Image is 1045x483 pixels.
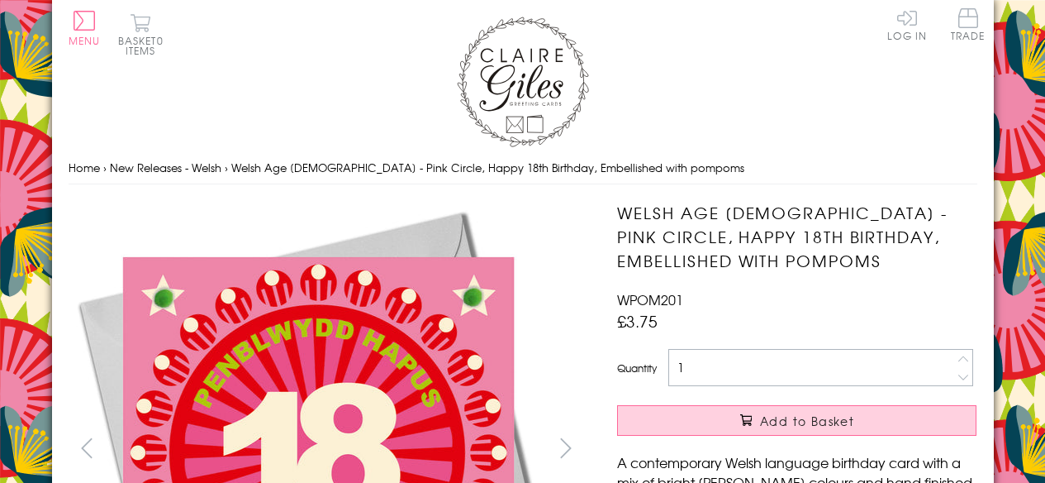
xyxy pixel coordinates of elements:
span: £3.75 [617,309,658,332]
label: Quantity [617,361,657,375]
a: Log In [887,8,927,41]
button: Menu [69,11,101,45]
span: Add to Basket [760,413,854,429]
button: prev [69,429,106,466]
h1: Welsh Age [DEMOGRAPHIC_DATA] - Pink Circle, Happy 18th Birthday, Embellished with pompoms [617,201,976,272]
img: Claire Giles Greetings Cards [457,17,589,147]
span: Menu [69,33,101,48]
a: New Releases - Welsh [110,160,221,175]
span: › [225,160,228,175]
a: Trade [951,8,986,44]
span: Welsh Age [DEMOGRAPHIC_DATA] - Pink Circle, Happy 18th Birthday, Embellished with pompoms [231,160,744,175]
span: 0 items [126,33,164,58]
nav: breadcrumbs [69,151,977,185]
span: WPOM201 [617,289,683,309]
span: › [103,160,107,175]
a: Home [69,160,100,175]
button: Add to Basket [617,405,976,436]
button: next [547,429,584,466]
span: Trade [951,8,986,41]
button: Basket0 items [118,13,164,55]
